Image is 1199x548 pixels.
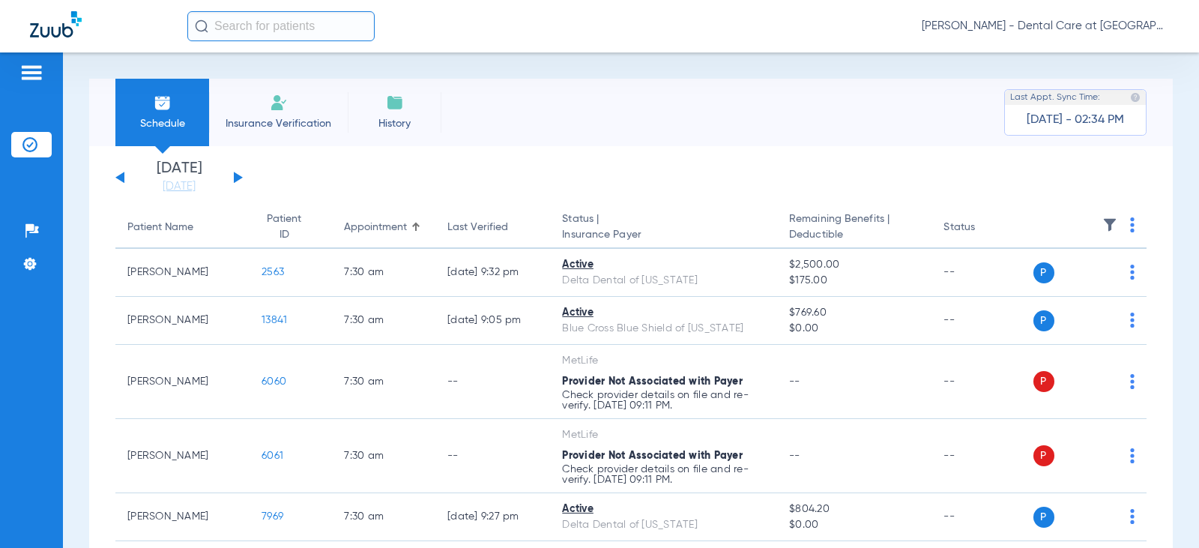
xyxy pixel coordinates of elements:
div: Last Verified [447,220,508,235]
td: 7:30 AM [332,345,435,419]
div: Appointment [344,220,423,235]
span: Insurance Payer [562,227,765,243]
td: [DATE] 9:27 PM [435,493,550,541]
span: [PERSON_NAME] - Dental Care at [GEOGRAPHIC_DATA] [922,19,1169,34]
img: last sync help info [1130,92,1141,103]
img: History [386,94,404,112]
span: 7969 [262,511,283,522]
img: group-dot-blue.svg [1130,265,1135,280]
span: $2,500.00 [789,257,919,273]
span: $804.20 [789,502,919,517]
td: 7:30 AM [332,297,435,345]
span: P [1033,310,1054,331]
th: Status | [550,207,777,249]
img: hamburger-icon [19,64,43,82]
div: Last Verified [447,220,538,235]
img: Search Icon [195,19,208,33]
div: Patient Name [127,220,193,235]
div: Blue Cross Blue Shield of [US_STATE] [562,321,765,337]
span: $0.00 [789,321,919,337]
div: Active [562,502,765,517]
span: -- [789,451,800,461]
span: Provider Not Associated with Payer [562,376,743,387]
img: group-dot-blue.svg [1130,313,1135,328]
td: -- [931,493,1033,541]
td: [PERSON_NAME] [115,297,250,345]
span: P [1033,262,1054,283]
td: 7:30 AM [332,419,435,493]
td: -- [931,297,1033,345]
img: filter.svg [1102,217,1117,232]
img: group-dot-blue.svg [1130,374,1135,389]
img: Manual Insurance Verification [270,94,288,112]
input: Search for patients [187,11,375,41]
span: P [1033,445,1054,466]
span: Provider Not Associated with Payer [562,451,743,461]
td: -- [435,345,550,419]
span: 2563 [262,267,284,277]
div: Appointment [344,220,407,235]
img: Schedule [154,94,172,112]
div: Delta Dental of [US_STATE] [562,517,765,533]
div: Patient Name [127,220,238,235]
td: -- [931,249,1033,297]
span: -- [789,376,800,387]
th: Status [931,207,1033,249]
th: Remaining Benefits | [777,207,931,249]
td: -- [931,419,1033,493]
div: Patient ID [262,211,306,243]
td: [PERSON_NAME] [115,345,250,419]
td: -- [931,345,1033,419]
span: $769.60 [789,305,919,321]
img: group-dot-blue.svg [1130,217,1135,232]
td: [DATE] 9:05 PM [435,297,550,345]
span: P [1033,371,1054,392]
img: Zuub Logo [30,11,82,37]
td: -- [435,419,550,493]
div: Active [562,305,765,321]
span: [DATE] - 02:34 PM [1027,112,1124,127]
span: 6060 [262,376,286,387]
div: MetLife [562,353,765,369]
td: [PERSON_NAME] [115,493,250,541]
td: [PERSON_NAME] [115,419,250,493]
td: [DATE] 9:32 PM [435,249,550,297]
img: group-dot-blue.svg [1130,509,1135,524]
span: $0.00 [789,517,919,533]
span: 6061 [262,451,283,461]
span: History [359,116,430,131]
span: Schedule [127,116,198,131]
div: MetLife [562,427,765,443]
span: 13841 [262,315,287,325]
p: Check provider details on file and re-verify. [DATE] 09:11 PM. [562,390,765,411]
span: $175.00 [789,273,919,289]
span: Insurance Verification [220,116,336,131]
td: [PERSON_NAME] [115,249,250,297]
span: Last Appt. Sync Time: [1010,90,1100,105]
td: 7:30 AM [332,493,435,541]
div: Delta Dental of [US_STATE] [562,273,765,289]
td: 7:30 AM [332,249,435,297]
div: Patient ID [262,211,320,243]
p: Check provider details on file and re-verify. [DATE] 09:11 PM. [562,464,765,485]
li: [DATE] [134,161,224,194]
a: [DATE] [134,179,224,194]
div: Active [562,257,765,273]
span: Deductible [789,227,919,243]
span: P [1033,507,1054,528]
img: group-dot-blue.svg [1130,448,1135,463]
